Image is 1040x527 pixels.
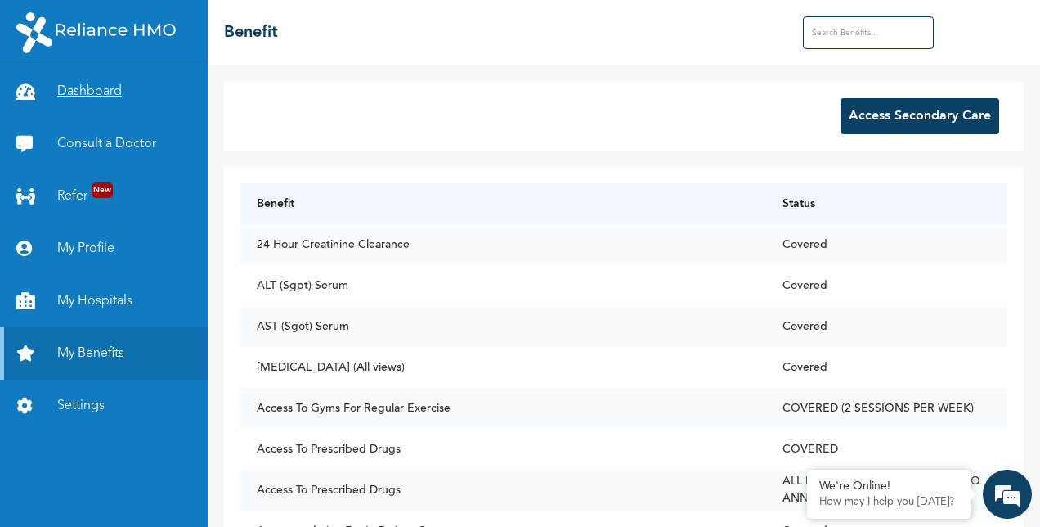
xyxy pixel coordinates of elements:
td: Covered [766,306,1007,347]
div: We're Online! [819,480,958,493]
span: New [92,182,113,198]
td: Access To Prescribed Drugs [240,470,766,511]
div: Chat with us now [85,92,275,113]
button: Access Secondary Care [841,98,999,134]
td: ALL DENTAL CARE COVERED UP TO ANNUAL LIMIT OF 85,000 NAIRA [766,470,1007,511]
div: Minimize live chat window [268,8,307,47]
span: Conversation [8,471,160,482]
textarea: Type your message and hit 'Enter' [8,385,312,442]
div: FAQs [160,442,312,493]
span: We're online! [95,175,226,340]
td: Covered [766,347,1007,388]
h2: Benefit [224,20,278,45]
td: Access To Prescribed Drugs [240,429,766,470]
p: How may I help you today? [819,496,958,509]
img: d_794563401_company_1708531726252_794563401 [30,82,66,123]
td: 24 Hour Creatinine Clearance [240,224,766,265]
img: RelianceHMO's Logo [16,12,176,53]
td: Covered [766,224,1007,265]
input: Search Benefits... [803,16,934,49]
td: Covered [766,265,1007,306]
td: COVERED [766,429,1007,470]
th: Benefit [240,183,766,224]
td: ALT (Sgpt) Serum [240,265,766,306]
th: Status [766,183,1007,224]
td: [MEDICAL_DATA] (All views) [240,347,766,388]
td: COVERED (2 SESSIONS PER WEEK) [766,388,1007,429]
td: AST (Sgot) Serum [240,306,766,347]
td: Access To Gyms For Regular Exercise [240,388,766,429]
